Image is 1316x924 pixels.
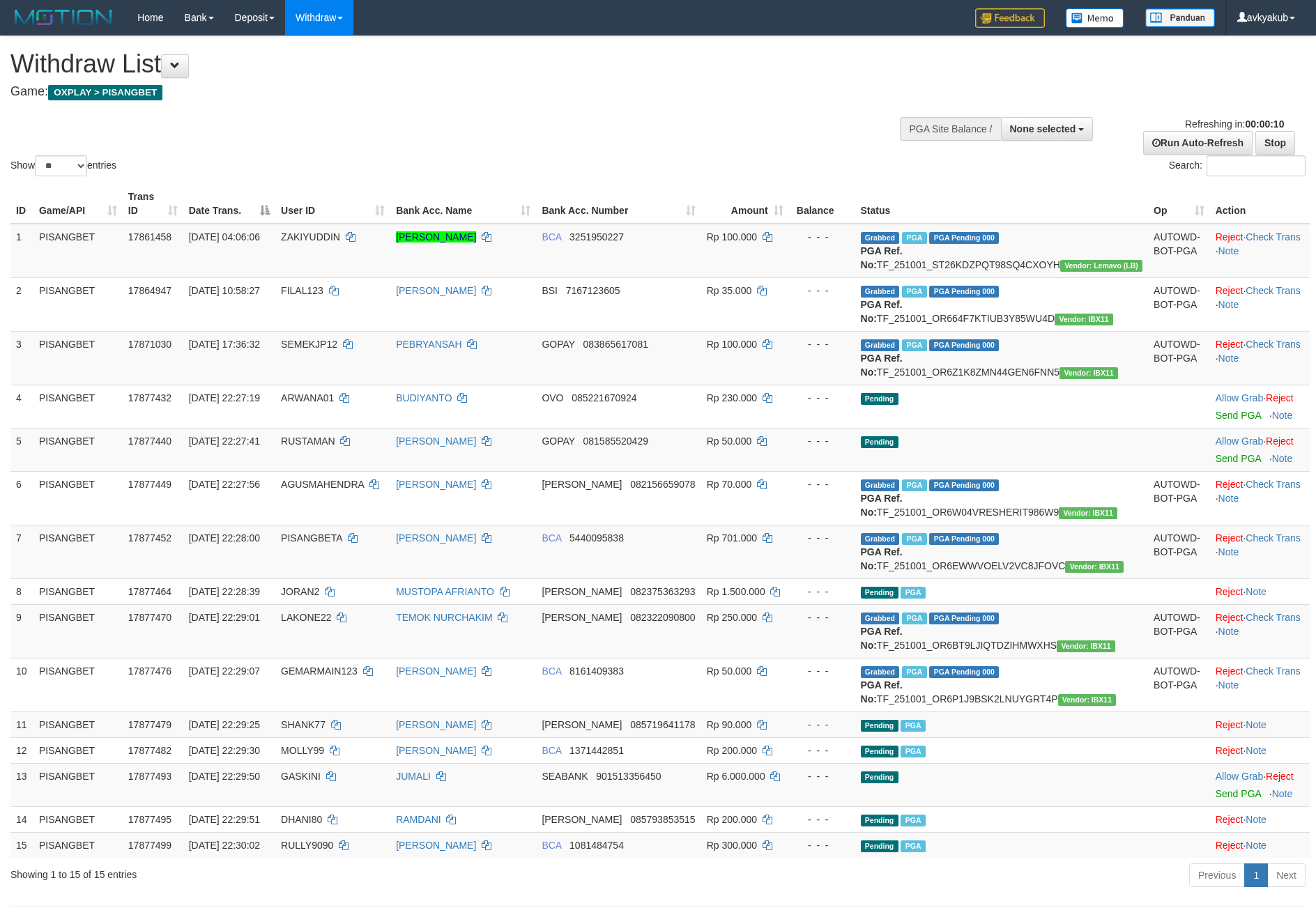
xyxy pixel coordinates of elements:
td: PISANGBET [33,277,123,331]
span: · [1216,392,1266,403]
a: Check Trans [1246,285,1301,296]
th: Amount: activate to sort column ascending [701,184,789,224]
div: - - - [795,664,850,678]
span: Pending [861,436,898,448]
a: Send PGA [1216,410,1261,421]
span: GOPAY [542,436,574,447]
a: Check Trans [1246,532,1301,544]
div: - - - [795,284,850,298]
span: 17877482 [128,745,171,756]
h4: Game: [10,85,864,99]
a: Allow Grab [1216,436,1263,447]
td: 7 [10,525,33,578]
span: [DATE] 22:29:51 [189,814,260,825]
div: - - - [795,477,850,491]
span: PGA Pending [929,479,999,491]
a: Next [1267,863,1306,887]
span: Rp 50.000 [707,665,752,677]
span: Pending [861,587,898,599]
span: 17877495 [128,814,171,825]
span: Marked by avkrizkynain [902,339,926,351]
a: [PERSON_NAME] [396,436,476,447]
div: - - - [795,813,850,826]
span: Rp 200.000 [707,745,757,756]
a: Note [1218,626,1239,637]
span: Marked by avknovia [901,587,925,599]
span: [DATE] 22:28:39 [189,586,260,597]
span: Rp 35.000 [707,285,752,296]
img: MOTION_logo.png [10,7,116,28]
span: Grabbed [861,339,900,351]
input: Search: [1207,155,1306,176]
div: - - - [795,391,850,405]
span: [DATE] 22:29:30 [189,745,260,756]
span: PGA Pending [929,232,999,244]
span: Vendor URL: https://order6.1velocity.biz [1055,314,1113,325]
td: · [1210,737,1310,763]
span: FILAL123 [281,285,323,296]
span: Rp 70.000 [707,479,752,490]
span: JORAN2 [281,586,319,597]
span: PGA Pending [929,613,999,624]
span: Pending [861,746,898,757]
td: PISANGBET [33,832,123,858]
a: MUSTOPA AFRIANTO [396,586,494,597]
span: Rp 250.000 [707,612,757,623]
b: PGA Ref. No: [861,245,903,270]
td: PISANGBET [33,806,123,832]
a: [PERSON_NAME] [396,840,476,851]
div: - - - [795,230,850,244]
a: PEBRYANSAH [396,339,461,350]
span: Marked by avkriki [902,666,926,678]
b: PGA Ref. No: [861,493,903,518]
a: Note [1218,299,1239,310]
a: Note [1272,453,1293,464]
span: [PERSON_NAME] [542,612,622,623]
div: - - - [795,337,850,351]
div: PGA Site Balance / [900,117,1000,141]
span: Copy 901513356450 to clipboard [596,771,661,782]
td: 11 [10,711,33,737]
span: Rp 100.000 [707,231,757,242]
a: Note [1218,546,1239,557]
span: Pending [861,720,898,732]
img: panduan.png [1145,8,1215,27]
th: Date Trans.: activate to sort column descending [183,184,275,224]
span: Vendor URL: https://order6.1velocity.biz [1058,694,1117,706]
img: Button%20Memo.svg [1066,8,1124,28]
span: Rp 50.000 [707,436,752,447]
span: Rp 230.000 [707,392,757,403]
td: AUTOWD-BOT-PGA [1148,277,1210,331]
span: ZAKIYUDDIN [281,231,340,242]
span: Grabbed [861,286,900,298]
span: Rp 200.000 [707,814,757,825]
span: Vendor URL: https://order6.1velocity.biz [1065,561,1124,573]
a: Reject [1266,392,1294,403]
a: Note [1218,493,1239,504]
span: Copy 085719641178 to clipboard [630,719,695,730]
span: GASKINI [281,771,321,782]
a: Reject [1216,339,1244,350]
span: Rp 701.000 [707,532,757,544]
span: 17877479 [128,719,171,730]
div: - - - [795,434,850,448]
a: Note [1218,679,1239,691]
th: Game/API: activate to sort column ascending [33,184,123,224]
a: Note [1246,719,1267,730]
a: [PERSON_NAME] [396,665,476,677]
span: OVO [542,392,563,403]
span: Copy 082375363293 to clipboard [630,586,695,597]
a: Reject [1216,479,1244,490]
th: ID [10,184,33,224]
td: · [1210,832,1310,858]
td: AUTOWD-BOT-PGA [1148,224,1210,278]
td: · [1210,428,1310,471]
a: Check Trans [1246,479,1301,490]
td: PISANGBET [33,711,123,737]
span: Grabbed [861,666,900,678]
a: Reject [1216,840,1244,851]
span: Marked by avkwilly [902,232,926,244]
span: [DATE] 22:28:00 [189,532,260,544]
td: 4 [10,385,33,428]
a: Note [1272,410,1293,421]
